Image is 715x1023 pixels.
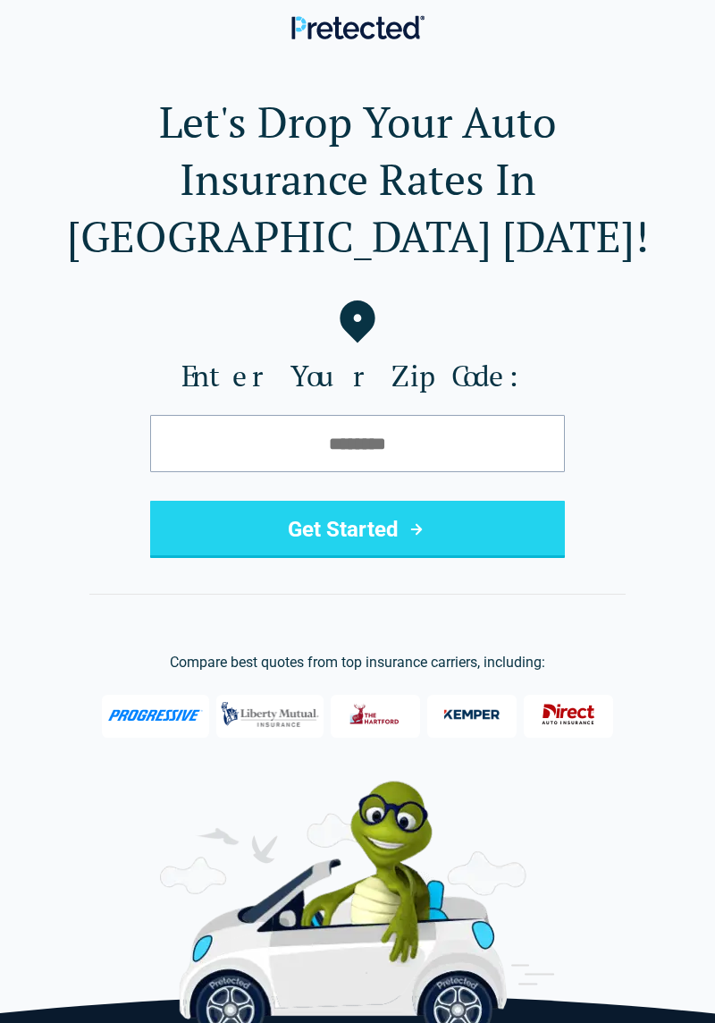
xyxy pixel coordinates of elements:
[29,652,686,673] p: Compare best quotes from top insurance carriers, including:
[533,696,604,733] img: Direct General
[29,93,686,265] h1: Let's Drop Your Auto Insurance Rates In [GEOGRAPHIC_DATA] [DATE]!
[29,358,686,393] label: Enter Your Zip Code:
[436,696,508,733] img: Kemper
[216,693,324,736] img: Liberty Mutual
[108,709,204,722] img: Progressive
[291,15,425,39] img: Pretected
[150,501,565,558] button: Get Started
[340,696,411,733] img: The Hartford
